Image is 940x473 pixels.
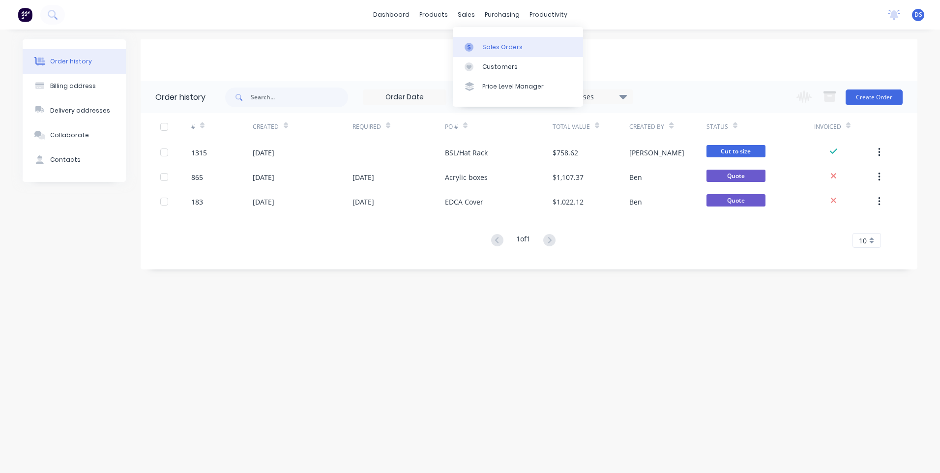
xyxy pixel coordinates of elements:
div: Order history [50,57,92,66]
input: Order Date [363,90,446,105]
div: 183 [191,197,203,207]
div: Collaborate [50,131,89,140]
div: PO # [445,113,553,140]
div: Created [253,113,352,140]
div: Customers [482,62,518,71]
div: [PERSON_NAME] [629,148,684,158]
div: Status [706,113,814,140]
div: EDCA Cover [445,197,483,207]
div: [DATE] [352,197,374,207]
div: # [191,122,195,131]
a: Customers [453,57,583,77]
div: Ben [629,197,642,207]
a: dashboard [368,7,414,22]
div: Sales Orders [482,43,523,52]
div: purchasing [480,7,525,22]
input: Search... [251,88,348,107]
div: Price Level Manager [482,82,544,91]
div: Order history [155,91,206,103]
a: Sales Orders [453,37,583,57]
div: Status [706,122,728,131]
span: DS [914,10,922,19]
div: Ben [629,172,642,182]
div: $758.62 [553,148,578,158]
div: Created By [629,113,706,140]
div: Acrylic boxes [445,172,488,182]
div: [DATE] [253,197,274,207]
div: 865 [191,172,203,182]
div: Created By [629,122,664,131]
div: $1,107.37 [553,172,584,182]
span: Quote [706,170,765,182]
div: Total Value [553,113,629,140]
div: Invoiced [814,113,876,140]
div: 21 Statuses [550,91,633,102]
div: PO # [445,122,458,131]
div: 1315 [191,148,207,158]
div: [DATE] [352,172,374,182]
div: Created [253,122,279,131]
button: Order history [23,49,126,74]
span: 10 [859,236,867,246]
div: [DATE] [253,148,274,158]
div: products [414,7,453,22]
div: # [191,113,253,140]
div: Required [352,113,445,140]
span: Cut to size [706,145,765,157]
div: productivity [525,7,572,22]
button: Contacts [23,148,126,172]
div: sales [453,7,480,22]
img: Factory [18,7,32,22]
button: Billing address [23,74,126,98]
div: Delivery addresses [50,106,110,115]
div: Contacts [50,155,81,164]
div: Invoiced [814,122,841,131]
div: [DATE] [253,172,274,182]
div: $1,022.12 [553,197,584,207]
div: BSL/Hat Rack [445,148,488,158]
a: Price Level Manager [453,77,583,96]
span: Quote [706,194,765,207]
div: 1 of 1 [516,234,530,248]
div: Billing address [50,82,96,90]
button: Create Order [846,89,903,105]
div: Total Value [553,122,590,131]
div: Required [352,122,381,131]
button: Delivery addresses [23,98,126,123]
button: Collaborate [23,123,126,148]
